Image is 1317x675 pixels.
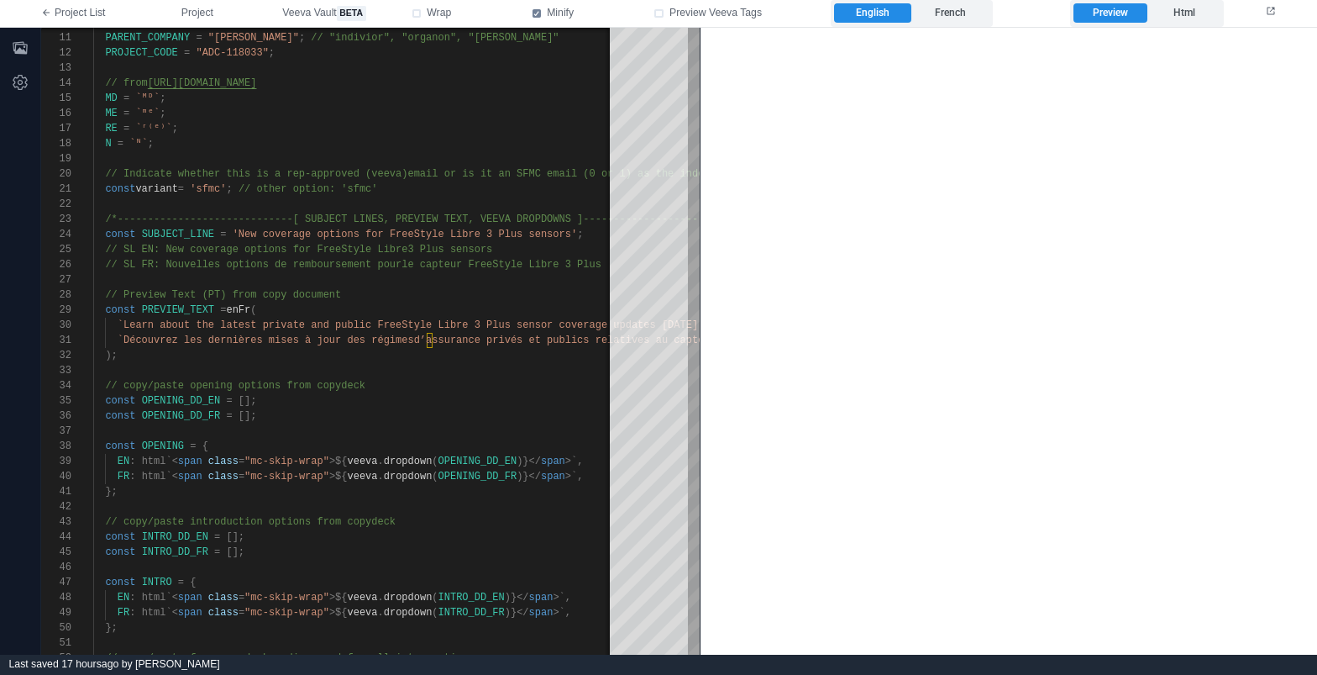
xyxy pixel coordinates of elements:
[427,6,451,21] span: Wrap
[142,471,178,483] span: html`<
[547,6,574,21] span: Minify
[41,45,71,61] div: 12
[41,166,71,182] div: 20
[226,183,232,195] span: ;
[41,484,71,499] div: 41
[196,47,268,59] span: "ADC-118033"
[178,577,184,588] span: =
[118,592,129,604] span: EN
[178,607,202,619] span: span
[553,607,571,619] span: >`,
[41,182,71,197] div: 21
[41,590,71,605] div: 48
[105,229,135,240] span: const
[202,440,208,452] span: {
[105,486,117,498] span: };
[41,91,71,106] div: 15
[669,6,762,21] span: Preview Veeva Tags
[129,456,135,467] span: :
[190,183,226,195] span: 'sfmc'
[378,607,384,619] span: .
[135,92,160,104] span: `ᴹᴰ`
[105,214,407,225] span: /*-----------------------------[ SUBJECT LINES, PR
[438,607,505,619] span: INTRO_DD_FR
[244,607,329,619] span: "mc-skip-wrap"
[244,471,329,483] span: "mc-skip-wrap"
[239,592,244,604] span: =
[282,6,365,21] span: Veeva Vault
[142,546,208,558] span: INTRO_DD_FR
[142,592,178,604] span: html`<
[535,229,577,240] span: ensors'
[1073,3,1146,24] label: Preview
[41,303,71,318] div: 29
[384,607,433,619] span: dropdown
[105,395,135,407] span: const
[41,560,71,575] div: 46
[41,651,71,666] div: 52
[190,440,196,452] span: =
[208,471,239,483] span: class
[226,395,232,407] span: =
[41,409,71,424] div: 36
[135,123,171,134] span: `ʳ⁽ᵉ⁾`
[129,138,148,150] span: `ᴺ`
[378,456,384,467] span: .
[41,242,71,257] div: 25
[348,456,378,467] span: veeva
[348,607,378,619] span: veeva
[41,439,71,454] div: 38
[41,197,71,212] div: 22
[190,577,196,588] span: {
[105,183,135,195] span: const
[384,456,433,467] span: dropdown
[226,410,232,422] span: =
[118,607,129,619] span: FR
[178,183,184,195] span: =
[142,577,172,588] span: INTRO
[1147,3,1220,24] label: Html
[505,607,529,619] span: )}</
[329,607,348,619] span: >${
[105,380,365,392] span: // copy/paste opening options from copydeck
[105,652,407,664] span: // copy/paste from copydeck ending used for all in
[214,546,220,558] span: =
[329,471,348,483] span: >${
[378,592,384,604] span: .
[142,607,178,619] span: html`<
[142,440,184,452] span: OPENING
[41,61,71,76] div: 13
[912,3,989,24] label: French
[178,471,202,483] span: span
[41,257,71,272] div: 26
[41,499,71,514] div: 42
[432,607,438,619] span: (
[208,32,299,44] span: "[PERSON_NAME]"
[105,289,341,301] span: // Preview Text (PT) from copy document
[41,469,71,484] div: 40
[348,592,378,604] span: veeva
[244,592,329,604] span: "mc-skip-wrap"
[208,607,239,619] span: class
[105,77,147,89] span: // from
[105,47,177,59] span: PROJECT_CODE
[378,471,384,483] span: .
[41,393,71,409] div: 35
[160,108,165,119] span: ;
[438,456,517,467] span: OPENING_DD_EN
[208,592,239,604] span: class
[432,592,438,604] span: (
[105,123,117,134] span: RE
[700,28,1317,655] iframe: preview
[105,622,117,634] span: };
[553,592,571,604] span: >`,
[105,244,407,256] span: // SL EN: New coverage options for FreeStyle Libre
[384,592,433,604] span: dropdown
[105,350,117,361] span: );
[41,76,71,91] div: 14
[505,592,529,604] span: )}</
[41,212,71,227] div: 23
[244,456,329,467] span: "mc-skip-wrap"
[414,335,716,346] span: d’assurance privés et publics relatives au capteur
[105,531,135,543] span: const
